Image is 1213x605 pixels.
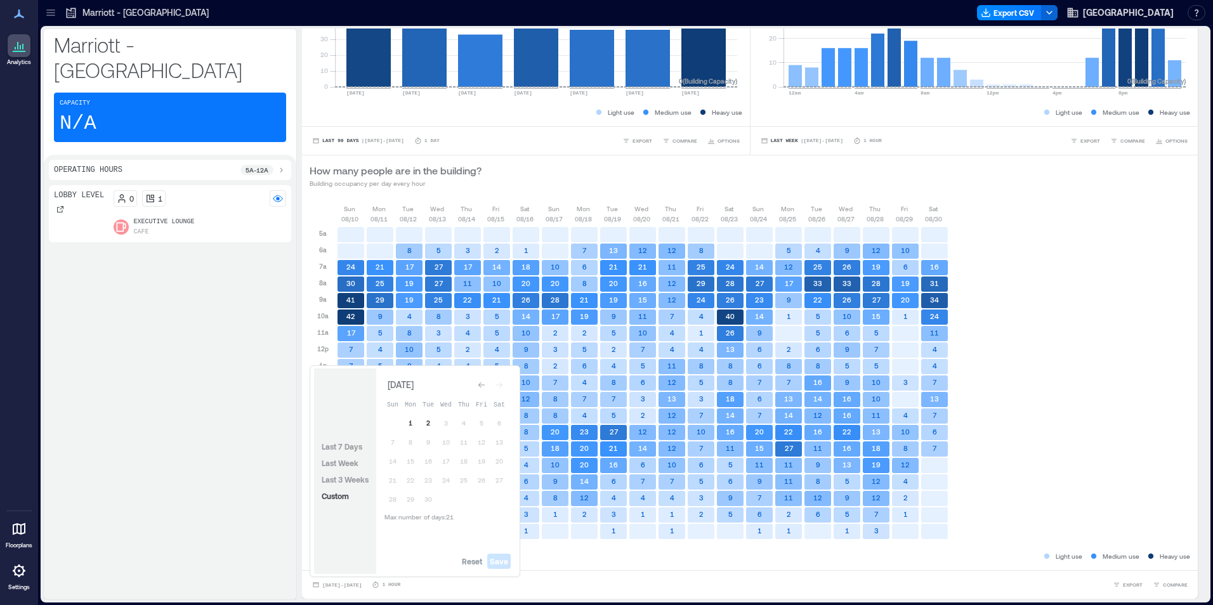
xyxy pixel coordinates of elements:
text: 25 [813,263,822,271]
span: [GEOGRAPHIC_DATA] [1083,6,1174,19]
p: 08/12 [400,214,417,224]
text: 5 [845,361,849,370]
text: 21 [580,296,589,304]
text: 6 [845,329,849,337]
span: EXPORT [633,137,652,145]
text: 21 [492,296,501,304]
text: [DATE] [402,90,421,96]
text: 4 [670,329,674,337]
p: 1 [158,193,162,204]
text: 8 [699,246,704,254]
text: 5 [436,246,441,254]
text: 7 [553,378,558,386]
text: 24 [726,263,735,271]
text: 3 [553,345,558,353]
p: Fri [697,204,704,214]
text: 18 [521,263,530,271]
text: 20 [901,296,910,304]
span: EXPORT [1123,581,1143,589]
p: 08/20 [633,214,650,224]
text: 12 [667,296,676,304]
p: Cafe [134,227,149,237]
text: 17 [551,312,560,320]
text: 27 [435,279,443,287]
text: 19 [405,279,414,287]
text: 14 [492,263,501,271]
button: Last 3 Weeks [319,472,371,487]
tspan: 0 [772,82,776,90]
text: [DATE] [626,90,644,96]
text: 26 [726,296,735,304]
p: Capacity [60,98,90,108]
text: 3 [466,312,470,320]
tspan: 10 [320,67,328,74]
p: Sat [520,204,529,214]
p: 08/17 [546,214,563,224]
text: 4 [699,312,704,320]
text: 14 [755,312,764,320]
text: 10 [901,246,910,254]
p: Mon [577,204,590,214]
text: 4 [466,329,470,337]
text: 8pm [1118,90,1128,96]
text: 28 [551,296,560,304]
p: 1 Hour [863,137,882,145]
button: Last 7 Days [319,439,365,454]
p: Mon [372,204,386,214]
p: 5a [319,228,327,238]
span: COMPARE [1120,137,1145,145]
p: Sat [725,204,733,214]
p: 8a [319,278,327,288]
button: COMPARE [1108,134,1148,147]
button: EXPORT [1110,578,1145,591]
text: 10 [843,312,851,320]
text: 4 [436,361,441,370]
text: 12pm [987,90,999,96]
p: Executive Lounge [134,217,195,227]
text: 29 [376,296,384,304]
p: 08/15 [487,214,504,224]
p: 1p [319,360,327,370]
p: Sat [929,204,938,214]
p: Operating Hours [54,165,122,175]
span: COMPARE [672,137,697,145]
p: 08/26 [808,214,825,224]
span: Reset [462,556,482,566]
text: 10 [638,329,647,337]
text: 6 [582,263,587,271]
text: 19 [580,312,589,320]
span: Last Week [322,459,358,467]
button: OPTIONS [705,134,742,147]
text: 15 [872,312,881,320]
text: 20 [521,279,530,287]
text: 6 [816,345,820,353]
text: 9 [612,312,616,320]
p: Fri [492,204,499,214]
text: 9 [845,246,849,254]
text: 11 [667,361,676,370]
text: 41 [346,296,355,304]
p: 08/30 [925,214,942,224]
p: 08/25 [779,214,796,224]
text: 4 [699,345,704,353]
text: 21 [609,263,618,271]
text: 29 [697,279,705,287]
p: Tue [811,204,822,214]
text: 16 [930,263,939,271]
text: 9 [787,296,791,304]
button: Reset [459,554,485,569]
a: Floorplans [2,514,36,553]
p: How many people are in the building? [310,163,482,178]
p: Sun [344,204,355,214]
text: [DATE] [346,90,365,96]
text: 10 [405,345,414,353]
text: 8 [407,246,412,254]
text: 4 [466,361,470,370]
text: 9 [757,329,762,337]
text: 33 [813,279,822,287]
text: 20 [609,279,618,287]
p: Marriott - [GEOGRAPHIC_DATA] [82,6,209,19]
text: 4 [582,378,587,386]
tspan: 0 [324,82,328,90]
p: 08/29 [896,214,913,224]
